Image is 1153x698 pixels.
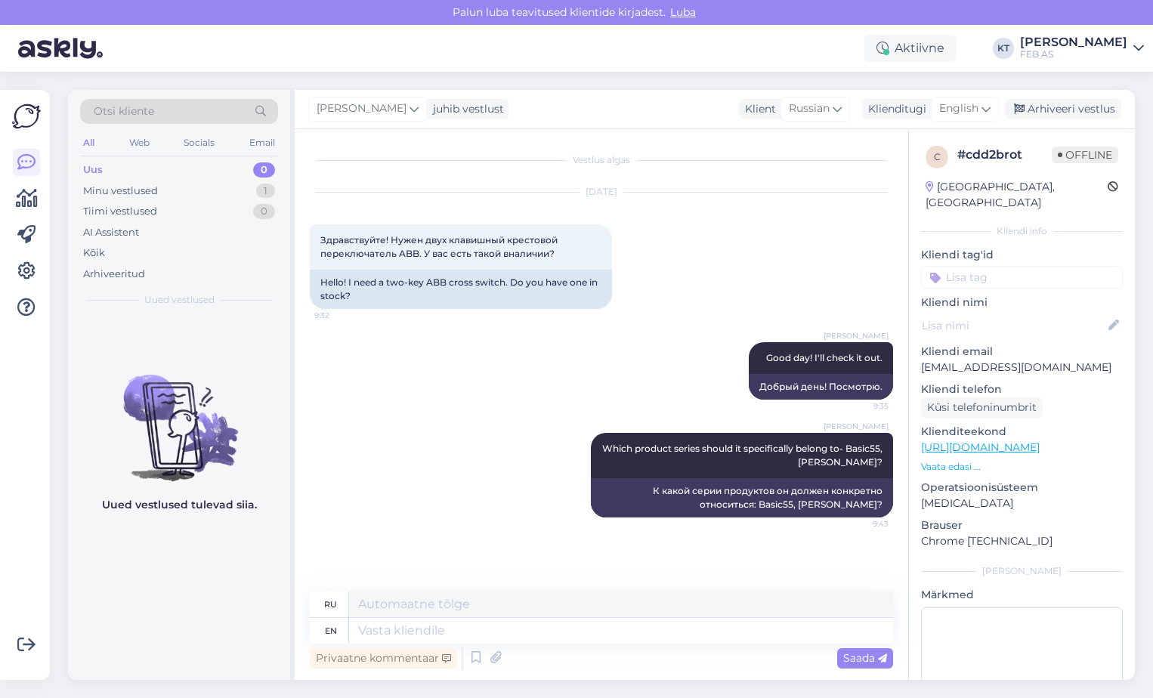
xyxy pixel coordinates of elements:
[1020,48,1127,60] div: FEB AS
[862,101,926,117] div: Klienditugi
[921,564,1123,578] div: [PERSON_NAME]
[921,424,1123,440] p: Klienditeekond
[83,184,158,199] div: Minu vestlused
[12,102,41,131] img: Askly Logo
[921,440,1040,454] a: [URL][DOMAIN_NAME]
[102,497,257,513] p: Uued vestlused tulevad siia.
[921,381,1123,397] p: Kliendi telefon
[864,35,957,62] div: Aktiivne
[310,185,893,199] div: [DATE]
[83,225,139,240] div: AI Assistent
[957,146,1052,164] div: # cdd2brot
[921,533,1123,549] p: Chrome [TECHNICAL_ID]
[921,344,1123,360] p: Kliendi email
[310,153,893,167] div: Vestlus algas
[921,224,1123,238] div: Kliendi info
[766,352,883,363] span: Good day! I'll check it out.
[921,460,1123,474] p: Vaata edasi ...
[181,133,218,153] div: Socials
[325,618,337,644] div: en
[749,374,893,400] div: Добрый день! Посмотрю.
[83,246,105,261] div: Kõik
[1005,99,1121,119] div: Arhiveeri vestlus
[789,100,830,117] span: Russian
[832,518,889,530] span: 9:43
[939,100,978,117] span: English
[922,317,1105,334] input: Lisa nimi
[83,162,103,178] div: Uus
[921,266,1123,289] input: Lisa tag
[94,103,154,119] span: Otsi kliente
[921,517,1123,533] p: Brauser
[921,397,1043,418] div: Küsi telefoninumbrit
[591,478,893,517] div: К какой серии продуктов он должен конкретно относиться: Basic55, [PERSON_NAME]?
[1020,36,1127,48] div: [PERSON_NAME]
[68,347,290,483] img: No chats
[253,162,275,178] div: 0
[83,267,145,282] div: Arhiveeritud
[934,151,941,162] span: c
[256,184,275,199] div: 1
[324,591,337,617] div: ru
[921,247,1123,263] p: Kliendi tag'id
[144,293,215,307] span: Uued vestlused
[310,648,457,669] div: Privaatne kommentaar
[843,651,887,665] span: Saada
[80,133,97,153] div: All
[926,179,1108,211] div: [GEOGRAPHIC_DATA], [GEOGRAPHIC_DATA]
[993,38,1014,59] div: KT
[253,204,275,219] div: 0
[921,295,1123,310] p: Kliendi nimi
[824,421,889,432] span: [PERSON_NAME]
[83,204,157,219] div: Tiimi vestlused
[921,360,1123,375] p: [EMAIL_ADDRESS][DOMAIN_NAME]
[666,5,700,19] span: Luba
[739,101,776,117] div: Klient
[1052,147,1118,163] span: Offline
[921,496,1123,511] p: [MEDICAL_DATA]
[317,100,406,117] span: [PERSON_NAME]
[824,330,889,341] span: [PERSON_NAME]
[602,443,885,468] span: Which product series should it specifically belong to- Basic55, [PERSON_NAME]?
[427,101,504,117] div: juhib vestlust
[921,480,1123,496] p: Operatsioonisüsteem
[314,310,371,321] span: 9:32
[320,234,560,259] span: Здравствуйте! Нужен двух клавишный крестовой переключатель ABB. У вас есть такой вналичии?
[246,133,278,153] div: Email
[310,270,612,309] div: Hello! I need a two-key ABB cross switch. Do you have one in stock?
[832,400,889,412] span: 9:35
[1020,36,1144,60] a: [PERSON_NAME]FEB AS
[921,587,1123,603] p: Märkmed
[126,133,153,153] div: Web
